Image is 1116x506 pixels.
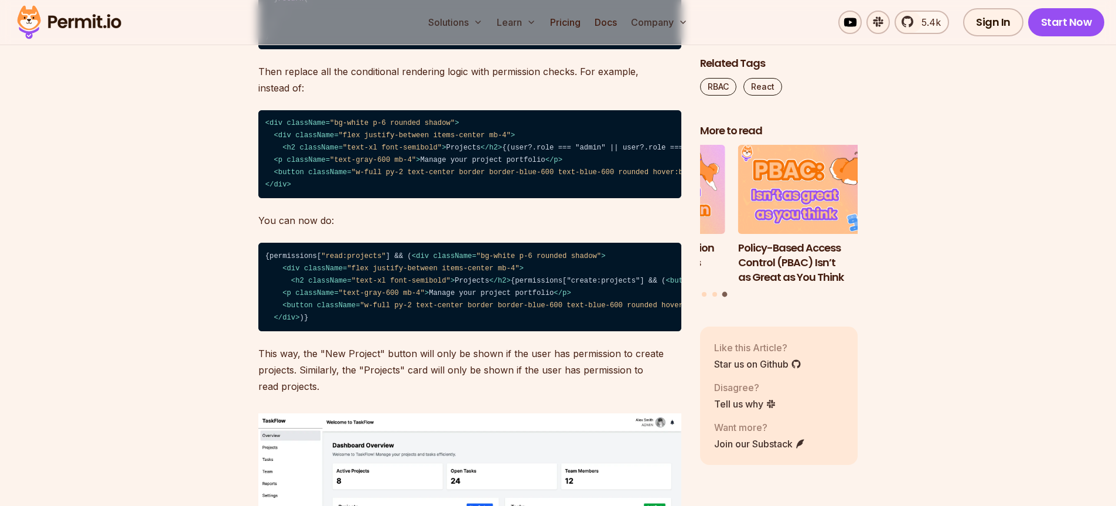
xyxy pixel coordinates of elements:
[274,131,515,140] span: < = >
[300,144,339,152] span: className
[700,124,858,138] h2: More to read
[258,345,681,395] p: This way, the "New Project" button will only be shown if the user has permission to create projec...
[545,156,562,164] span: </ >
[274,314,299,322] span: </ >
[700,78,736,96] a: RBAC
[12,2,127,42] img: Permit logo
[738,145,896,285] a: Policy-Based Access Control (PBAC) Isn’t as Great as You ThinkPolicy-Based Access Control (PBAC) ...
[738,145,896,285] li: 3 of 3
[700,145,858,299] div: Posts
[287,156,326,164] span: className
[714,437,806,451] a: Join our Substack
[274,181,286,189] span: div
[416,252,429,260] span: div
[738,145,896,235] img: Policy-Based Access Control (PBAC) Isn’t as Great as You Think
[258,63,681,96] p: Then replace all the conditional rendering logic with permission checks. For example, instead of:
[567,145,725,285] li: 2 of 3
[278,168,304,176] span: button
[308,277,347,285] span: className
[351,168,726,176] span: "w-full py-2 text-center border border-blue-600 text-blue-600 rounded hover:bg-blue-50"
[489,277,511,285] span: </ >
[714,420,806,434] p: Want more?
[545,11,585,34] a: Pricing
[895,11,949,34] a: 5.4k
[317,301,356,310] span: className
[480,144,502,152] span: </ >
[351,277,451,285] span: "text-xl font-semibold"
[258,243,681,331] code: {permissions[ ] && ( )}
[269,119,282,127] span: div
[278,156,282,164] span: p
[287,264,300,273] span: div
[282,264,524,273] span: < = >
[282,301,739,310] span: < = >
[274,168,730,176] span: < = >
[714,381,776,395] p: Disagree?
[287,119,326,127] span: className
[665,277,1040,285] span: < = >
[1028,8,1105,36] a: Start Now
[492,11,541,34] button: Learn
[562,289,566,297] span: p
[489,144,498,152] span: h2
[498,277,507,285] span: h2
[278,131,291,140] span: div
[590,11,622,34] a: Docs
[722,292,728,297] button: Go to slide 3
[702,292,707,297] button: Go to slide 1
[343,144,442,152] span: "text-xl font-semibold"
[714,397,776,411] a: Tell us why
[714,357,801,371] a: Star us on Github
[347,264,519,273] span: "flex justify-between items-center mb-4"
[287,289,291,297] span: p
[554,156,558,164] span: p
[567,241,725,270] h3: Implementing Authentication and Authorization in Next.js
[339,289,425,297] span: "text-gray-600 mb-4"
[738,241,896,284] h3: Policy-Based Access Control (PBAC) Isn’t as Great as You Think
[963,8,1023,36] a: Sign In
[670,277,696,285] span: button
[554,289,571,297] span: </ >
[476,252,601,260] span: "bg-white p-6 rounded shadow"
[743,78,782,96] a: React
[265,119,459,127] span: < = >
[295,277,304,285] span: h2
[412,252,606,260] span: < = >
[712,292,717,297] button: Go to slide 2
[321,252,385,260] span: "read:projects"
[339,131,511,140] span: "flex justify-between items-center mb-4"
[567,145,725,235] img: Implementing Authentication and Authorization in Next.js
[291,277,455,285] span: < = >
[258,212,681,229] p: You can now do:
[914,15,941,29] span: 5.4k
[714,341,801,355] p: Like this Article?
[330,119,455,127] span: "bg-white p-6 rounded shadow"
[265,181,291,189] span: </ >
[626,11,692,34] button: Company
[282,289,429,297] span: < = >
[360,301,735,310] span: "w-full py-2 text-center border border-blue-600 text-blue-600 rounded hover:bg-blue-50"
[287,144,296,152] span: h2
[295,289,334,297] span: className
[700,56,858,71] h2: Related Tags
[424,11,487,34] button: Solutions
[287,301,313,310] span: button
[274,156,420,164] span: < = >
[308,168,347,176] span: className
[434,252,472,260] span: className
[282,314,295,322] span: div
[258,110,681,199] code: Projects {(user?.role === "admin" || user?.role === "project_manager") && ( New Project )} Manage...
[282,144,446,152] span: < = >
[330,156,416,164] span: "text-gray-600 mb-4"
[304,264,343,273] span: className
[295,131,334,140] span: className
